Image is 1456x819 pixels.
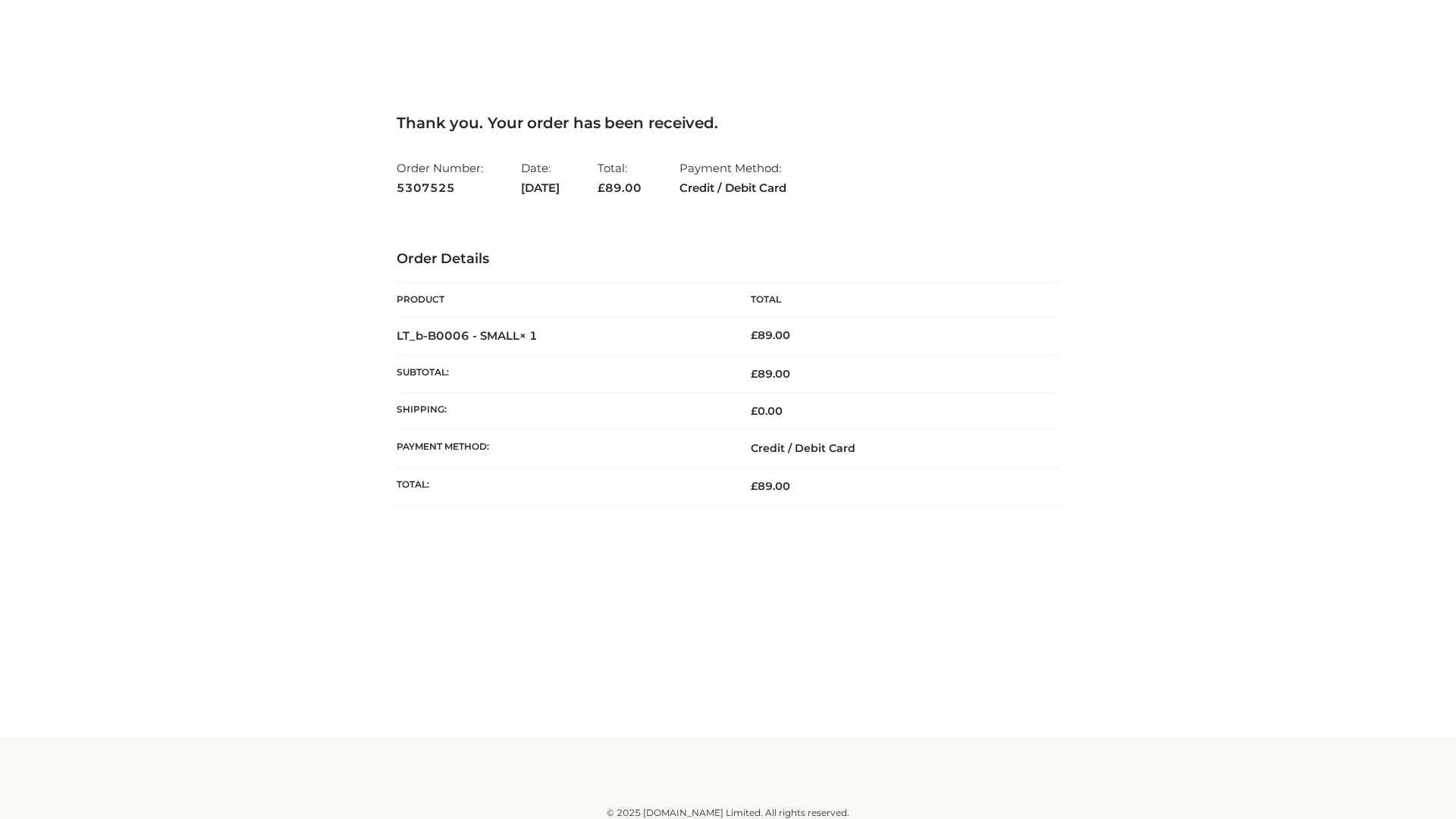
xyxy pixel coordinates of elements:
span: 89.00 [751,367,790,381]
bdi: 89.00 [751,328,790,342]
span: £ [751,328,758,342]
li: Total: [598,155,642,201]
span: £ [751,404,758,418]
span: £ [598,180,605,195]
strong: LT_b-B0006 - SMALL [397,328,538,343]
strong: [DATE] [521,178,560,198]
th: Total: [397,467,728,504]
bdi: 0.00 [751,404,783,418]
h3: Order Details [397,251,1059,268]
th: Payment method: [397,430,728,467]
span: £ [751,479,758,493]
span: 89.00 [598,180,642,195]
span: 89.00 [751,479,790,493]
li: Order Number: [397,155,483,201]
strong: 5307525 [397,178,483,198]
th: Total [728,283,1059,317]
th: Subtotal: [397,355,728,392]
td: Credit / Debit Card [728,430,1059,467]
li: Payment Method: [679,155,786,201]
li: Date: [521,155,560,201]
th: Shipping: [397,393,728,430]
th: Product [397,283,728,317]
h3: Thank you. Your order has been received. [397,114,1059,132]
span: £ [751,367,758,381]
strong: Credit / Debit Card [679,178,786,198]
strong: × 1 [519,328,538,343]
